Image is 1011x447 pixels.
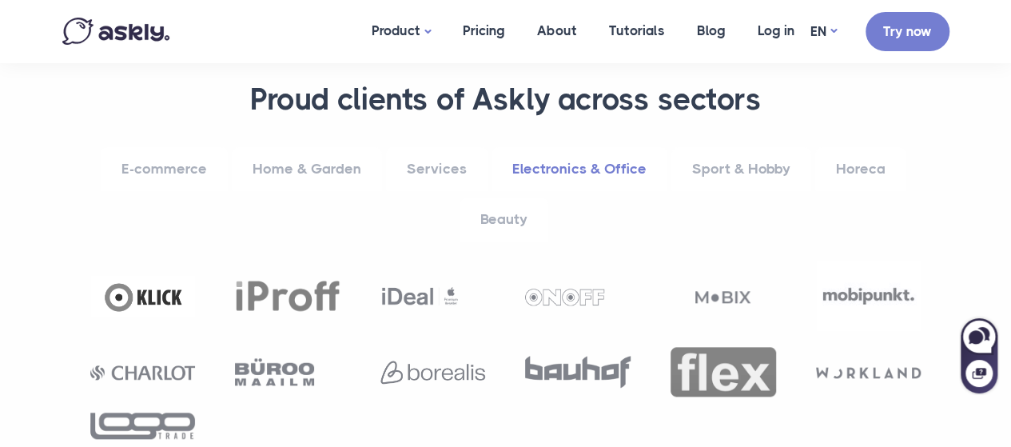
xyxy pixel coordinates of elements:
[492,147,667,191] a: Electronics & Office
[235,358,314,385] img: Büroomaailm
[671,147,811,191] a: Sport & Hobby
[90,275,196,317] img: Klick
[866,12,949,51] a: Try now
[386,147,488,191] a: Services
[525,356,631,387] img: Bauhof
[816,367,921,378] img: Workland
[671,347,776,397] img: Flex Sülearvutikeskus
[460,198,548,241] a: Beauty
[810,20,837,43] a: EN
[235,280,340,312] img: iProff
[815,147,906,191] a: Horeca
[62,18,169,45] img: Askly
[82,81,929,119] h3: Proud clients of Askly across sectors
[90,365,196,380] img: Charlot
[380,281,460,311] img: Ideal
[525,289,604,305] img: ONOFF
[959,315,999,395] iframe: Askly chat
[695,291,750,303] img: Mobix
[380,361,486,384] img: Borealis
[101,147,228,191] a: E-commerce
[232,147,382,191] a: Home & Garden
[816,261,921,331] img: Mobipunkt
[90,413,196,438] img: Logotrade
